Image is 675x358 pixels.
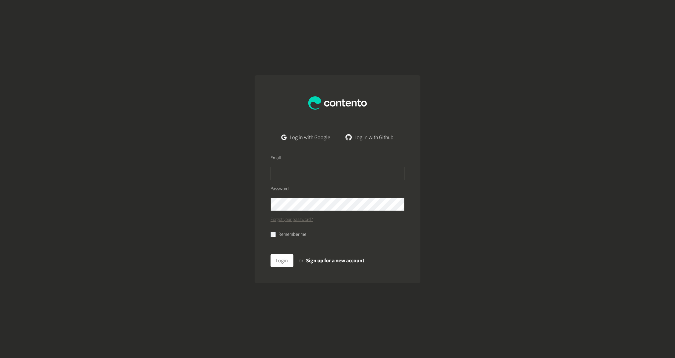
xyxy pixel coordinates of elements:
[276,131,336,144] a: Log in with Google
[271,216,313,223] a: Forgot your password?
[271,185,289,192] label: Password
[278,231,306,238] label: Remember me
[341,131,399,144] a: Log in with Github
[306,257,364,264] a: Sign up for a new account
[299,257,303,264] span: or
[271,155,281,162] label: Email
[271,254,293,267] button: Login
